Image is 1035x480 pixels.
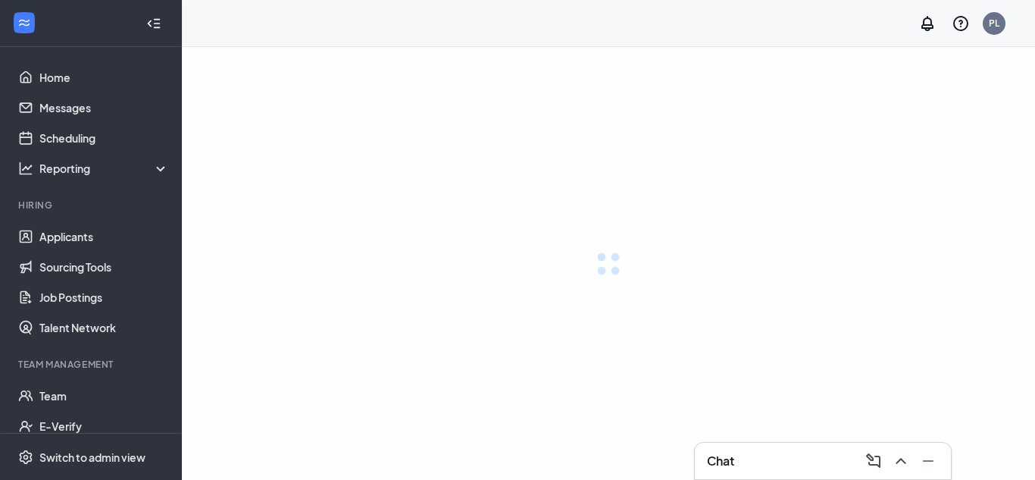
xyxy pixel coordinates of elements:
[989,17,999,30] div: PL
[18,199,166,212] div: Hiring
[915,449,939,473] button: Minimize
[892,452,910,470] svg: ChevronUp
[860,449,884,473] button: ComposeMessage
[39,282,169,312] a: Job Postings
[18,358,166,371] div: Team Management
[39,312,169,343] a: Talent Network
[919,452,937,470] svg: Minimize
[17,15,32,30] svg: WorkstreamLogo
[39,381,169,411] a: Team
[707,453,734,469] h3: Chat
[146,16,161,31] svg: Collapse
[865,452,883,470] svg: ComposeMessage
[18,450,33,465] svg: Settings
[39,411,169,441] a: E-Verify
[39,62,169,93] a: Home
[952,14,970,33] svg: QuestionInfo
[39,450,145,465] div: Switch to admin view
[18,161,33,176] svg: Analysis
[39,252,169,282] a: Sourcing Tools
[887,449,911,473] button: ChevronUp
[39,161,170,176] div: Reporting
[39,93,169,123] a: Messages
[39,123,169,153] a: Scheduling
[39,221,169,252] a: Applicants
[918,14,937,33] svg: Notifications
